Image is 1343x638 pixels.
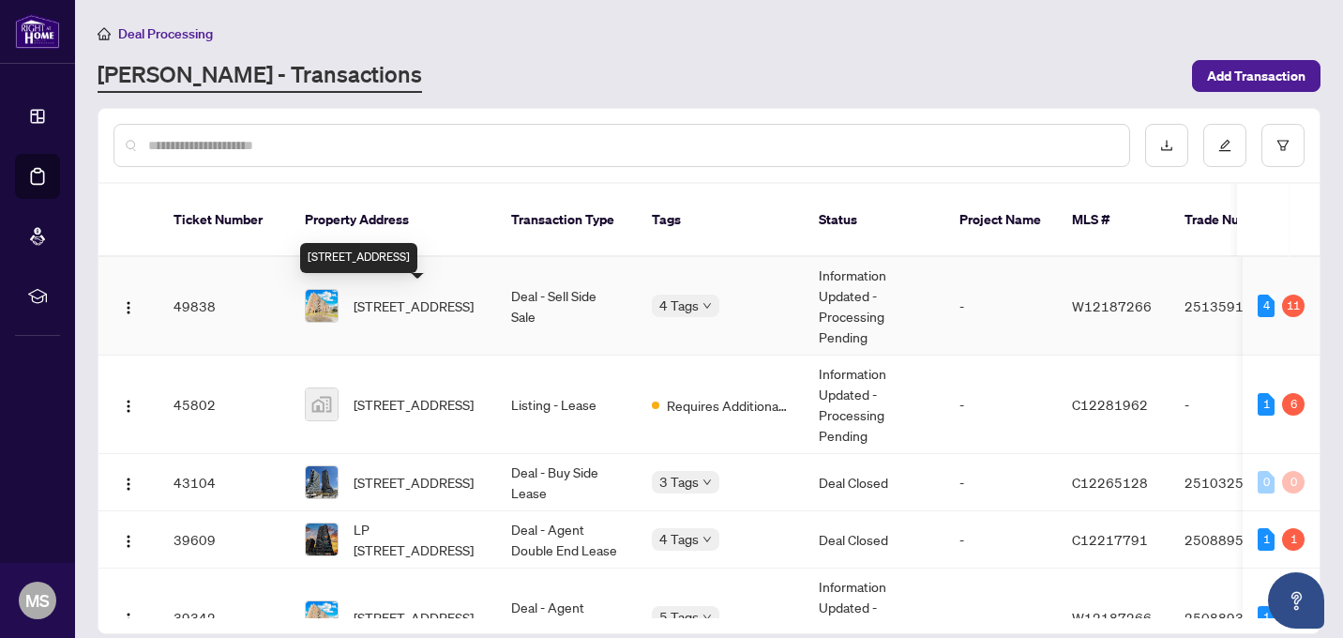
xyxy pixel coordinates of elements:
[659,606,699,628] span: 5 Tags
[1072,474,1148,491] span: C12265128
[158,511,290,569] td: 39609
[1169,454,1301,511] td: 2510325
[306,466,338,498] img: thumbnail-img
[1282,471,1305,494] div: 0
[804,184,944,257] th: Status
[121,477,136,492] img: Logo
[354,296,474,316] span: [STREET_ADDRESS]
[158,257,290,356] td: 49838
[113,602,143,632] button: Logo
[158,184,290,257] th: Ticket Number
[496,184,637,257] th: Transaction Type
[121,612,136,627] img: Logo
[804,454,944,511] td: Deal Closed
[1145,124,1188,167] button: download
[496,356,637,454] td: Listing - Lease
[15,14,60,49] img: logo
[702,535,712,544] span: down
[1258,528,1275,551] div: 1
[702,478,712,487] span: down
[121,300,136,315] img: Logo
[1169,257,1301,356] td: 2513591
[113,467,143,497] button: Logo
[121,534,136,549] img: Logo
[804,356,944,454] td: Information Updated - Processing Pending
[1282,393,1305,416] div: 6
[1282,295,1305,317] div: 11
[659,471,699,493] span: 3 Tags
[158,454,290,511] td: 43104
[1057,184,1169,257] th: MLS #
[306,601,338,633] img: thumbnail-img
[98,27,111,40] span: home
[1072,531,1148,548] span: C12217791
[1207,61,1305,91] span: Add Transaction
[354,472,474,493] span: [STREET_ADDRESS]
[659,295,699,316] span: 4 Tags
[1072,396,1148,413] span: C12281962
[1169,511,1301,569] td: 2508895
[1261,124,1305,167] button: filter
[1072,297,1152,314] span: W12187266
[306,388,338,420] img: thumbnail-img
[1258,295,1275,317] div: 4
[290,184,496,257] th: Property Address
[1218,139,1231,152] span: edit
[121,399,136,414] img: Logo
[496,511,637,569] td: Deal - Agent Double End Lease
[354,519,481,560] span: LP [STREET_ADDRESS]
[354,394,474,415] span: [STREET_ADDRESS]
[637,184,804,257] th: Tags
[667,395,789,416] span: Requires Additional Docs
[944,184,1057,257] th: Project Name
[113,291,143,321] button: Logo
[1169,184,1301,257] th: Trade Number
[702,301,712,311] span: down
[1169,356,1301,454] td: -
[496,257,637,356] td: Deal - Sell Side Sale
[944,257,1057,356] td: -
[702,613,712,622] span: down
[496,454,637,511] td: Deal - Buy Side Lease
[113,389,143,419] button: Logo
[118,25,213,42] span: Deal Processing
[1258,393,1275,416] div: 1
[659,528,699,550] span: 4 Tags
[944,356,1057,454] td: -
[1276,139,1290,152] span: filter
[98,59,422,93] a: [PERSON_NAME] - Transactions
[804,257,944,356] td: Information Updated - Processing Pending
[306,290,338,322] img: thumbnail-img
[1203,124,1246,167] button: edit
[25,587,50,614] span: MS
[1160,139,1173,152] span: download
[113,524,143,554] button: Logo
[300,243,417,273] div: [STREET_ADDRESS]
[158,356,290,454] td: 45802
[1072,609,1152,626] span: W12187266
[1282,528,1305,551] div: 1
[1258,606,1275,629] div: 1
[804,511,944,569] td: Deal Closed
[1192,60,1320,92] button: Add Transaction
[1258,471,1275,494] div: 0
[1268,572,1324,629] button: Open asap
[306,524,338,555] img: thumbnail-img
[944,454,1057,511] td: -
[944,511,1057,569] td: -
[354,607,474,628] span: [STREET_ADDRESS]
